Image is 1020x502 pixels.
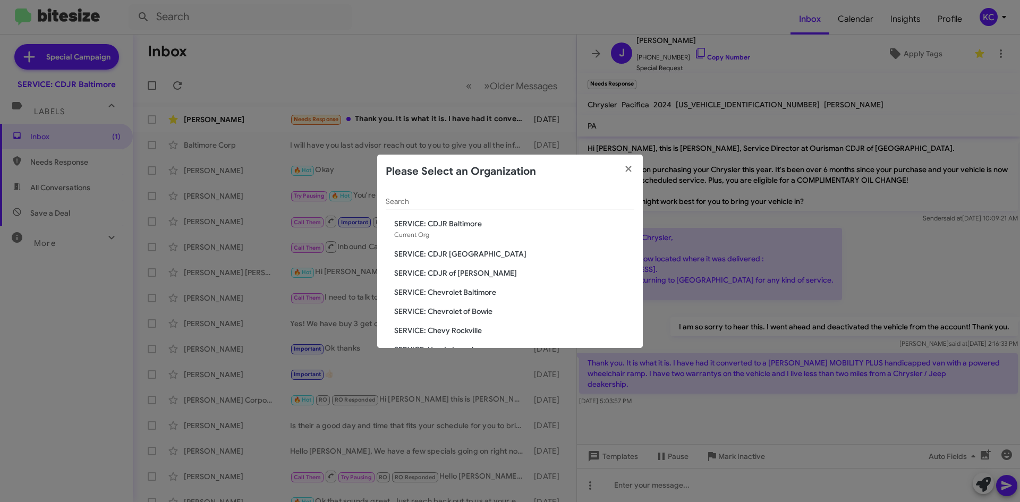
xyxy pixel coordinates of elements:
[394,231,429,239] span: Current Org
[394,249,634,259] span: SERVICE: CDJR [GEOGRAPHIC_DATA]
[394,287,634,297] span: SERVICE: Chevrolet Baltimore
[394,218,634,229] span: SERVICE: CDJR Baltimore
[394,344,634,355] span: SERVICE: Honda Laurel
[394,325,634,336] span: SERVICE: Chevy Rockville
[394,268,634,278] span: SERVICE: CDJR of [PERSON_NAME]
[386,163,536,180] h2: Please Select an Organization
[394,306,634,317] span: SERVICE: Chevrolet of Bowie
